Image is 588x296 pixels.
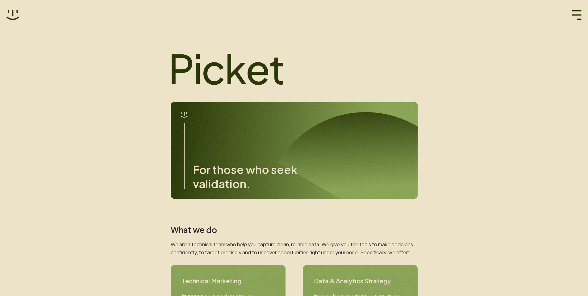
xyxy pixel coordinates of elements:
[171,240,418,256] p: We are a technical team who help you capture clean, reliable data. We give you the tools to make ...
[182,276,274,285] h3: Technical Marketing
[171,225,418,235] h2: What we do
[168,46,415,90] h1: Picket
[314,276,407,285] h3: Data & Analytics Strategy
[193,163,316,191] h3: For those who seek validation.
